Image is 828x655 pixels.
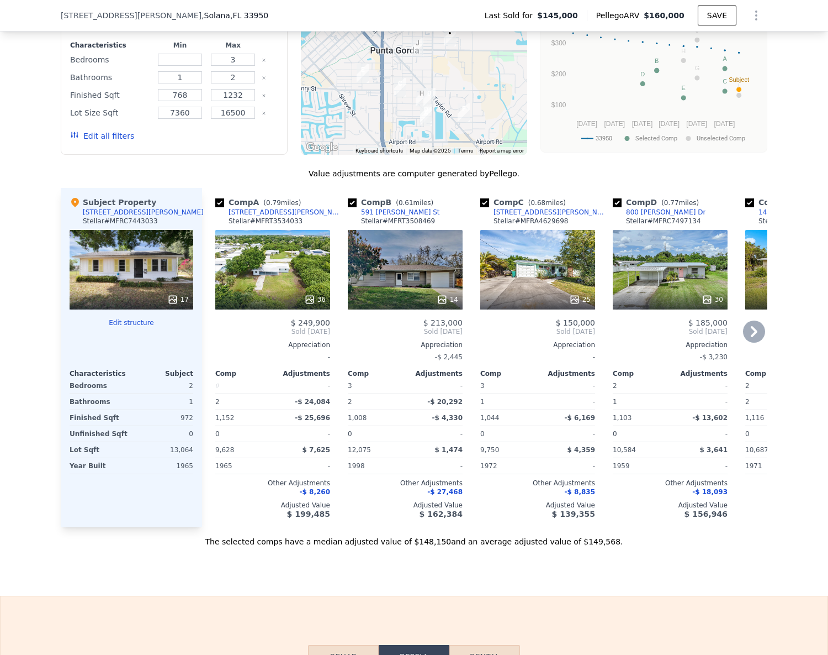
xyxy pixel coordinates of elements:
div: 800 Brodhag Dr [420,104,432,123]
div: 972 [134,410,193,426]
div: - [672,378,728,394]
span: 0 [613,430,617,438]
div: - [275,378,330,394]
div: Bedrooms [70,52,151,67]
span: $ 3,641 [700,446,728,454]
span: 0.68 [530,199,545,207]
div: - [407,378,463,394]
a: Terms (opens in new tab) [458,148,473,154]
a: 591 [PERSON_NAME] St [348,208,440,217]
div: Adjustments [538,369,595,378]
img: Google [304,140,340,155]
a: 1414 Lemon St [745,208,809,217]
span: Pellego ARV [596,10,644,21]
div: - [275,426,330,442]
text: E [682,85,686,91]
span: $ 199,485 [287,510,330,518]
text: Selected Comp [635,135,677,142]
span: -$ 4,330 [432,414,463,422]
div: Stellar # MFRC7497134 [626,217,701,226]
div: 1 [134,394,193,410]
span: $160,000 [644,11,684,20]
div: 1965 [215,458,270,474]
text: [DATE] [714,120,735,128]
div: Appreciation [215,340,330,349]
div: Comp [613,369,670,378]
span: $ 185,000 [688,318,728,327]
div: Comp C [480,197,570,208]
div: Adjusted Value [613,501,728,510]
span: Sold [DATE] [480,327,595,336]
span: -$ 25,696 [295,414,330,422]
span: 0 [348,430,352,438]
div: Bathrooms [70,70,151,85]
text: D [640,71,645,77]
div: Lot Sqft [70,442,129,458]
span: $ 7,625 [302,446,330,454]
text: 33950 [596,135,612,142]
div: Adjusted Value [215,501,330,510]
div: Appreciation [348,340,463,349]
div: Other Adjustments [613,479,728,488]
span: Sold [DATE] [348,327,463,336]
div: 2 [215,394,270,410]
span: 2 [745,382,750,390]
text: Unselected Comp [697,135,745,142]
span: Sold [DATE] [215,327,330,336]
a: [STREET_ADDRESS][PERSON_NAME] [480,208,608,217]
text: $300 [551,39,566,47]
span: [STREET_ADDRESS][PERSON_NAME] [61,10,201,21]
button: SAVE [698,6,736,25]
span: $ 249,900 [291,318,330,327]
span: -$ 3,230 [700,353,728,361]
div: - [672,394,728,410]
span: -$ 20,292 [427,398,463,406]
div: 25 [569,294,591,305]
text: I [738,82,740,89]
div: Stellar # MFRC7443033 [83,217,158,226]
span: -$ 8,835 [565,488,595,496]
div: 591 [PERSON_NAME] St [361,208,440,217]
div: 511 Corto Andra St [416,88,428,107]
span: $ 213,000 [423,318,463,327]
div: 1414 Lemon St [357,64,369,83]
span: Map data ©2025 [410,148,451,154]
div: 1 [480,394,535,410]
div: Finished Sqft [70,87,151,103]
span: ( miles) [524,199,570,207]
div: [STREET_ADDRESS][PERSON_NAME] [493,208,608,217]
span: $ 1,474 [435,446,463,454]
div: 1 [613,394,668,410]
div: 2 [348,394,403,410]
div: Adjusted Value [348,501,463,510]
div: [STREET_ADDRESS][PERSON_NAME] [229,208,343,217]
span: 0.77 [664,199,679,207]
div: - [540,458,595,474]
div: Unfinished Sqft [70,426,129,442]
div: - [407,458,463,474]
button: Edit all filters [70,130,134,142]
div: 36 [304,294,326,305]
div: Characteristics [70,369,131,378]
div: Adjustments [670,369,728,378]
div: 0 [134,426,193,442]
text: J [696,27,699,34]
span: $ 4,359 [567,446,595,454]
div: - [540,378,595,394]
button: Edit structure [70,318,193,327]
div: Comp [215,369,273,378]
div: Stellar # MFRT3508469 [361,217,435,226]
div: 800 [PERSON_NAME] Dr [626,208,705,217]
span: -$ 27,468 [427,488,463,496]
div: 1965 [134,458,193,474]
button: Show Options [745,4,767,27]
div: Bedrooms [70,378,129,394]
span: Last Sold for [485,10,538,21]
div: 30 [702,294,723,305]
div: Adjusted Value [480,501,595,510]
div: Min [156,41,204,50]
text: H [681,48,686,54]
span: 12,075 [348,446,371,454]
span: 1,008 [348,414,367,422]
button: Clear [262,111,266,116]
